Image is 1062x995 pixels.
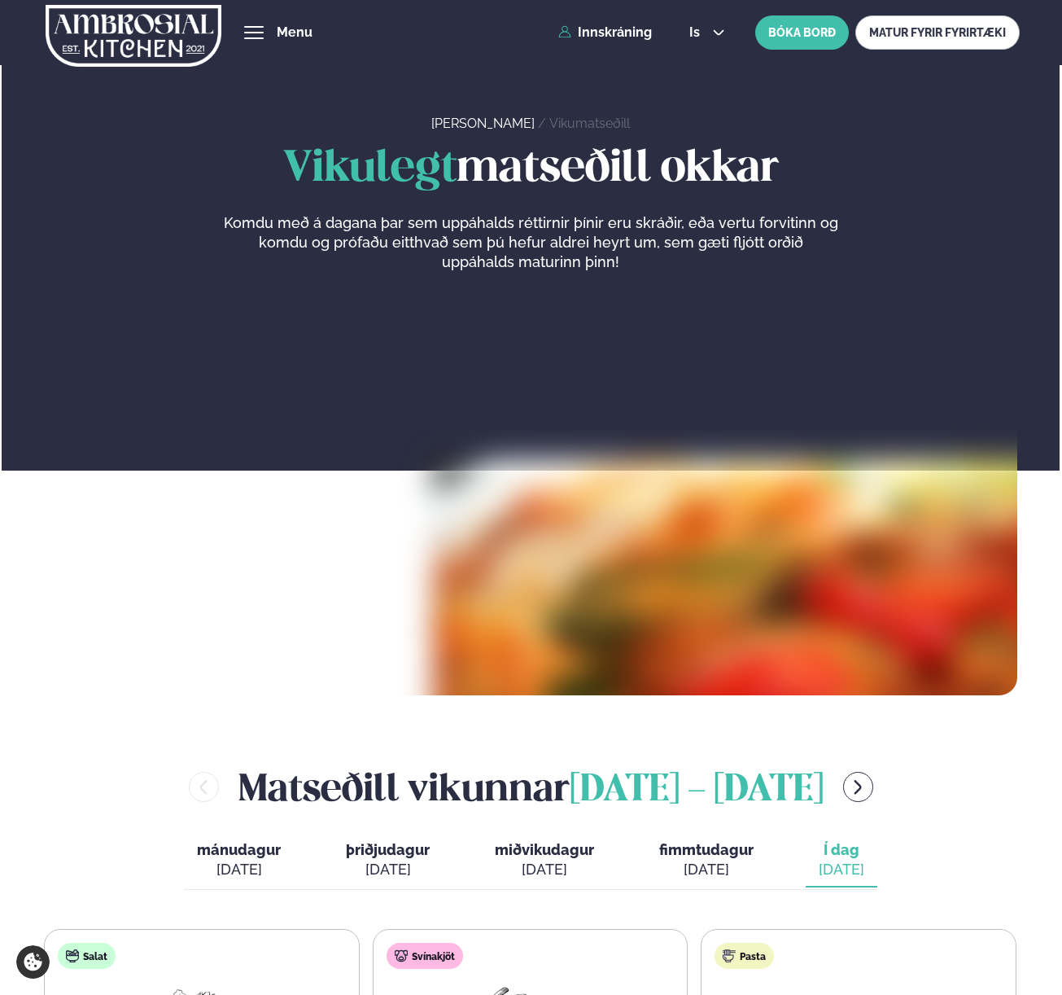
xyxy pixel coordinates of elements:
div: [DATE] [197,860,281,879]
span: mánudagur [197,841,281,858]
button: menu-btn-left [189,772,219,802]
button: is [676,26,737,39]
a: Vikumatseðill [549,116,630,131]
a: Cookie settings [16,945,50,979]
span: Í dag [819,840,864,860]
div: [DATE] [819,860,864,879]
h1: matseðill okkar [44,146,1017,194]
img: salad.svg [66,949,79,962]
button: miðvikudagur [DATE] [482,834,607,888]
span: is [689,26,705,39]
button: hamburger [244,23,264,42]
div: [DATE] [495,860,594,879]
span: miðvikudagur [495,841,594,858]
button: menu-btn-right [843,772,873,802]
img: pork.svg [395,949,408,962]
a: MATUR FYRIR FYRIRTÆKI [855,15,1020,50]
span: fimmtudagur [659,841,754,858]
a: [PERSON_NAME] [431,116,535,131]
button: þriðjudagur [DATE] [333,834,443,888]
div: [DATE] [659,860,754,879]
span: / [538,116,549,131]
img: pasta.svg [723,949,736,962]
a: Innskráning [558,25,652,40]
p: Komdu með á dagana þar sem uppáhalds réttirnir þínir eru skráðir, eða vertu forvitinn og komdu og... [223,213,838,272]
button: mánudagur [DATE] [184,834,294,888]
span: [DATE] - [DATE] [570,773,824,809]
button: Í dag [DATE] [806,834,877,888]
div: Pasta [715,943,774,969]
button: fimmtudagur [DATE] [646,834,767,888]
button: BÓKA BORÐ [755,15,849,50]
div: Svínakjöt [387,943,463,969]
span: Vikulegt [283,148,457,191]
h2: Matseðill vikunnar [238,760,824,813]
div: [DATE] [346,860,430,879]
span: þriðjudagur [346,841,430,858]
img: logo [46,2,221,69]
div: Salat [58,943,116,969]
